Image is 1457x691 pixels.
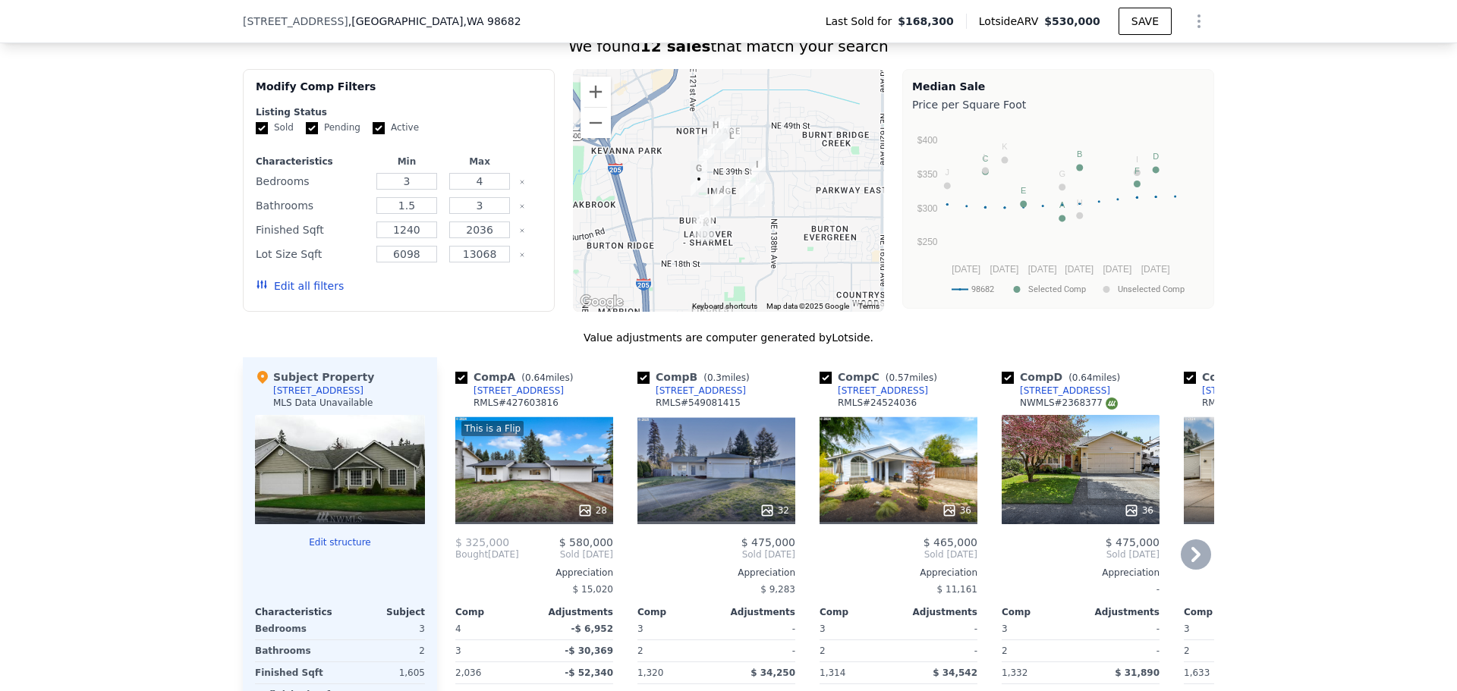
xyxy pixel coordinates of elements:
div: Comp B [637,369,756,385]
div: Adjustments [898,606,977,618]
button: Clear [519,228,525,234]
input: Sold [256,122,268,134]
div: Finished Sqft [256,219,367,240]
div: RMLS # 24660483 [1202,397,1281,409]
div: Comp C [820,369,943,385]
div: 3608 NE 135th Ave [743,151,772,189]
div: Appreciation [820,567,977,579]
div: 2403 NE 123rd Ct [687,205,716,243]
span: Sold [DATE] [1002,548,1160,561]
div: 12701 NE 31st St [707,176,736,214]
span: 4 [455,623,461,634]
text: L [983,152,987,162]
div: Appreciation [1184,567,1342,579]
button: Edit all filters [256,278,344,294]
div: [STREET_ADDRESS] [474,385,564,397]
span: $ 9,283 [760,584,795,595]
div: Appreciation [637,567,795,579]
span: $ 325,000 [455,536,509,548]
div: Bathrooms [256,195,367,216]
span: , [GEOGRAPHIC_DATA] [348,14,521,29]
div: - [1002,579,1160,600]
text: A [1059,200,1065,209]
div: 12313 NE 24th St [691,209,720,247]
span: $ 15,020 [573,584,613,595]
span: 3 [1184,623,1190,634]
div: 3104 NE 135th Ave [742,175,771,213]
div: 32 [760,503,789,518]
span: 2,036 [455,667,481,678]
div: - [719,618,795,639]
span: $ 31,890 [1115,667,1160,678]
text: $250 [917,237,938,247]
span: -$ 6,952 [571,623,613,634]
strong: 12 sales [640,37,711,55]
button: Edit structure [255,536,425,548]
div: [STREET_ADDRESS] [656,385,746,397]
div: 3208 NE 133rd Ct [733,169,762,207]
span: ( miles) [515,372,579,383]
span: 1,320 [637,667,663,678]
text: [DATE] [1141,264,1170,275]
div: Min [373,155,440,168]
div: - [1084,618,1160,639]
div: Finished Sqft [255,662,337,683]
a: [STREET_ADDRESS] [1184,385,1292,397]
text: [DATE] [1028,264,1057,275]
div: - [719,640,795,661]
span: ( miles) [880,372,943,383]
span: Sold [DATE] [637,548,795,561]
div: Lot Size Sqft [256,243,367,265]
text: [DATE] [1065,264,1094,275]
span: 3 [820,623,826,634]
div: 2 [1002,640,1078,661]
div: NWMLS # 2368377 [1020,397,1118,410]
div: RMLS # 24524036 [838,397,917,409]
div: 2 [820,640,895,661]
button: Clear [519,252,525,258]
div: Subject Property [255,369,374,385]
text: [DATE] [990,264,1019,275]
svg: A chart. [912,115,1204,305]
a: Terms (opens in new tab) [858,302,880,310]
img: NWMLS Logo [1106,397,1118,410]
img: Google [577,292,627,312]
span: $ 34,542 [933,667,977,678]
span: Map data ©2025 Google [766,302,849,310]
div: [STREET_ADDRESS] [1020,385,1110,397]
span: $ 11,161 [937,584,977,595]
div: Comp A [455,369,579,385]
a: Open this area in Google Maps (opens a new window) [577,292,627,312]
text: I [1136,155,1138,164]
text: J [946,168,950,177]
span: $ 580,000 [559,536,613,548]
span: ( miles) [1062,372,1126,383]
span: Last Sold for [826,14,898,29]
a: [STREET_ADDRESS] [455,385,564,397]
button: Show Options [1184,6,1214,36]
a: [STREET_ADDRESS] [1002,385,1110,397]
div: Max [446,155,513,168]
span: $ 475,000 [741,536,795,548]
span: 0.57 [889,372,909,383]
div: 12200 NE 33rd St [684,165,713,203]
text: $400 [917,135,938,146]
text: G [1059,169,1065,178]
span: [STREET_ADDRESS] [243,14,348,29]
button: Clear [519,179,525,185]
span: 3 [1002,623,1008,634]
div: Comp D [1002,369,1126,385]
span: $530,000 [1044,15,1100,27]
input: Active [373,122,385,134]
div: 28 [577,503,607,518]
text: [DATE] [1103,264,1132,275]
span: Sold [DATE] [820,548,977,561]
button: Keyboard shortcuts [692,301,757,312]
span: , WA 98682 [463,15,521,27]
span: 1,314 [820,667,845,678]
div: 12912 NE 43rd Cir [717,122,746,160]
div: Comp [820,606,898,618]
label: Pending [306,121,360,134]
div: Comp E [1184,369,1307,385]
